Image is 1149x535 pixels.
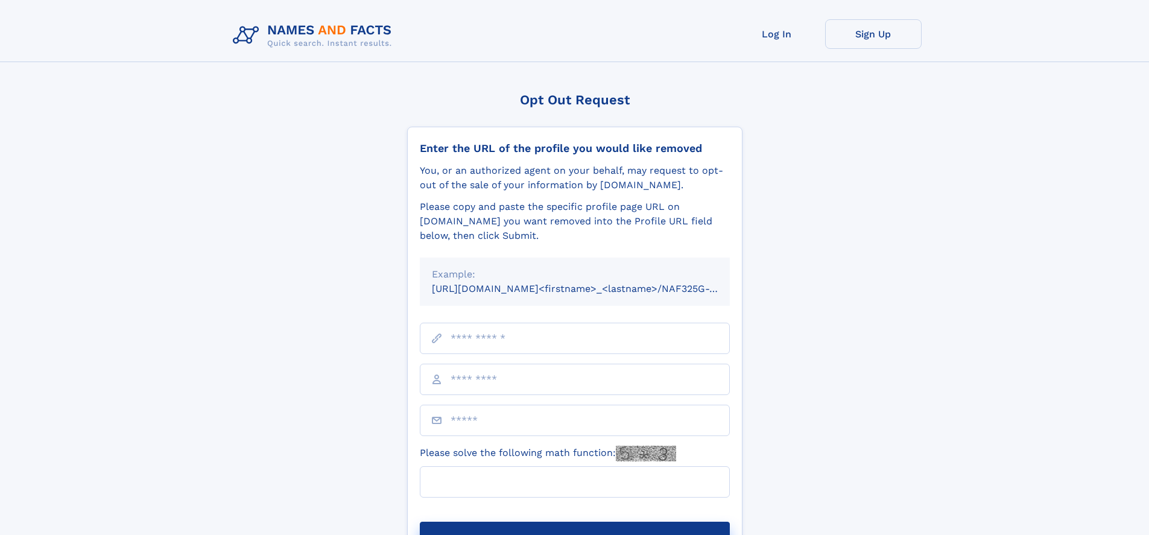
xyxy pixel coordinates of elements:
[407,92,742,107] div: Opt Out Request
[420,142,730,155] div: Enter the URL of the profile you would like removed
[825,19,922,49] a: Sign Up
[432,267,718,282] div: Example:
[729,19,825,49] a: Log In
[420,446,676,461] label: Please solve the following math function:
[420,200,730,243] div: Please copy and paste the specific profile page URL on [DOMAIN_NAME] you want removed into the Pr...
[420,163,730,192] div: You, or an authorized agent on your behalf, may request to opt-out of the sale of your informatio...
[432,283,753,294] small: [URL][DOMAIN_NAME]<firstname>_<lastname>/NAF325G-xxxxxxxx
[228,19,402,52] img: Logo Names and Facts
